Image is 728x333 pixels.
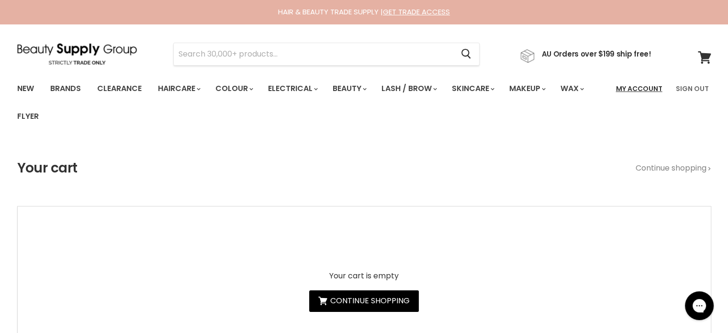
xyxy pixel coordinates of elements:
[10,79,41,99] a: New
[325,79,372,99] a: Beauty
[151,79,206,99] a: Haircare
[680,288,718,323] iframe: Gorgias live chat messenger
[10,106,46,126] a: Flyer
[208,79,259,99] a: Colour
[5,75,723,130] nav: Main
[174,43,454,65] input: Search
[610,79,668,99] a: My Account
[553,79,590,99] a: Wax
[445,79,500,99] a: Skincare
[454,43,479,65] button: Search
[261,79,324,99] a: Electrical
[5,7,723,17] div: HAIR & BEAUTY TRADE SUPPLY |
[383,7,450,17] a: GET TRADE ACCESS
[173,43,480,66] form: Product
[502,79,551,99] a: Makeup
[43,79,88,99] a: Brands
[90,79,149,99] a: Clearance
[374,79,443,99] a: Lash / Brow
[10,75,610,130] ul: Main menu
[670,79,715,99] a: Sign Out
